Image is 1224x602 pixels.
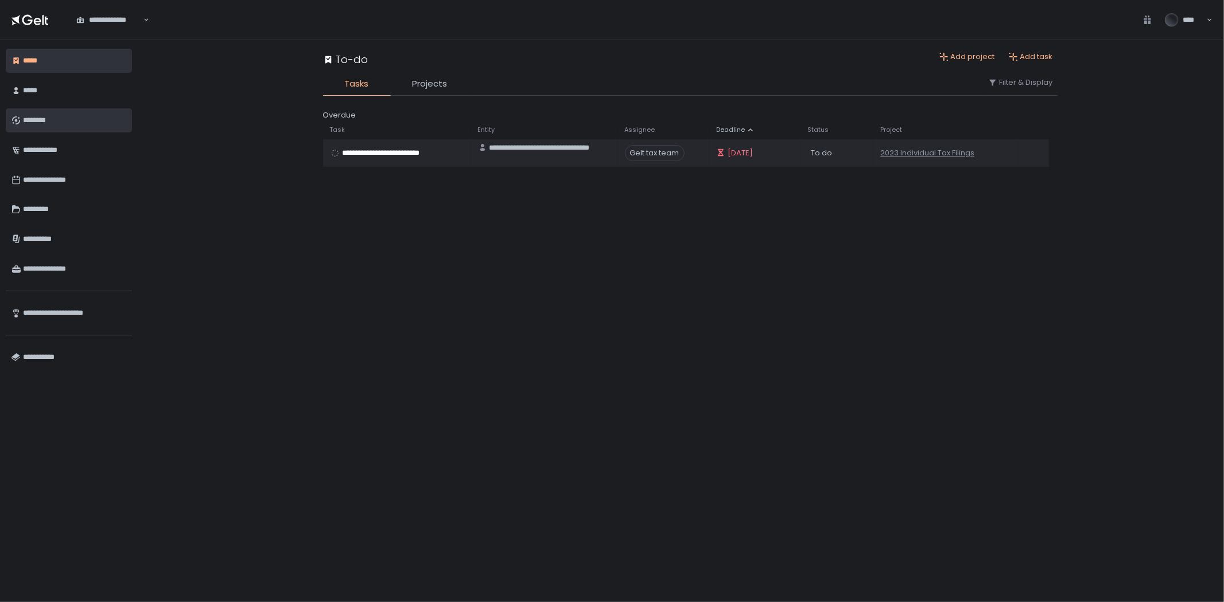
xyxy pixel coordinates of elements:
[323,52,368,67] div: To-do
[413,77,448,91] span: Projects
[988,77,1053,88] button: Filter & Display
[811,148,832,158] span: To do
[1009,52,1053,62] button: Add task
[625,145,685,161] span: Gelt tax team
[880,126,902,134] span: Project
[625,126,655,134] span: Assignee
[939,52,995,62] button: Add project
[69,7,149,32] div: Search for option
[716,126,745,134] span: Deadline
[478,126,495,134] span: Entity
[880,148,974,158] a: 2023 Individual Tax Filings
[330,126,345,134] span: Task
[345,77,369,91] span: Tasks
[807,126,829,134] span: Status
[728,148,753,158] span: [DATE]
[323,110,1058,121] div: Overdue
